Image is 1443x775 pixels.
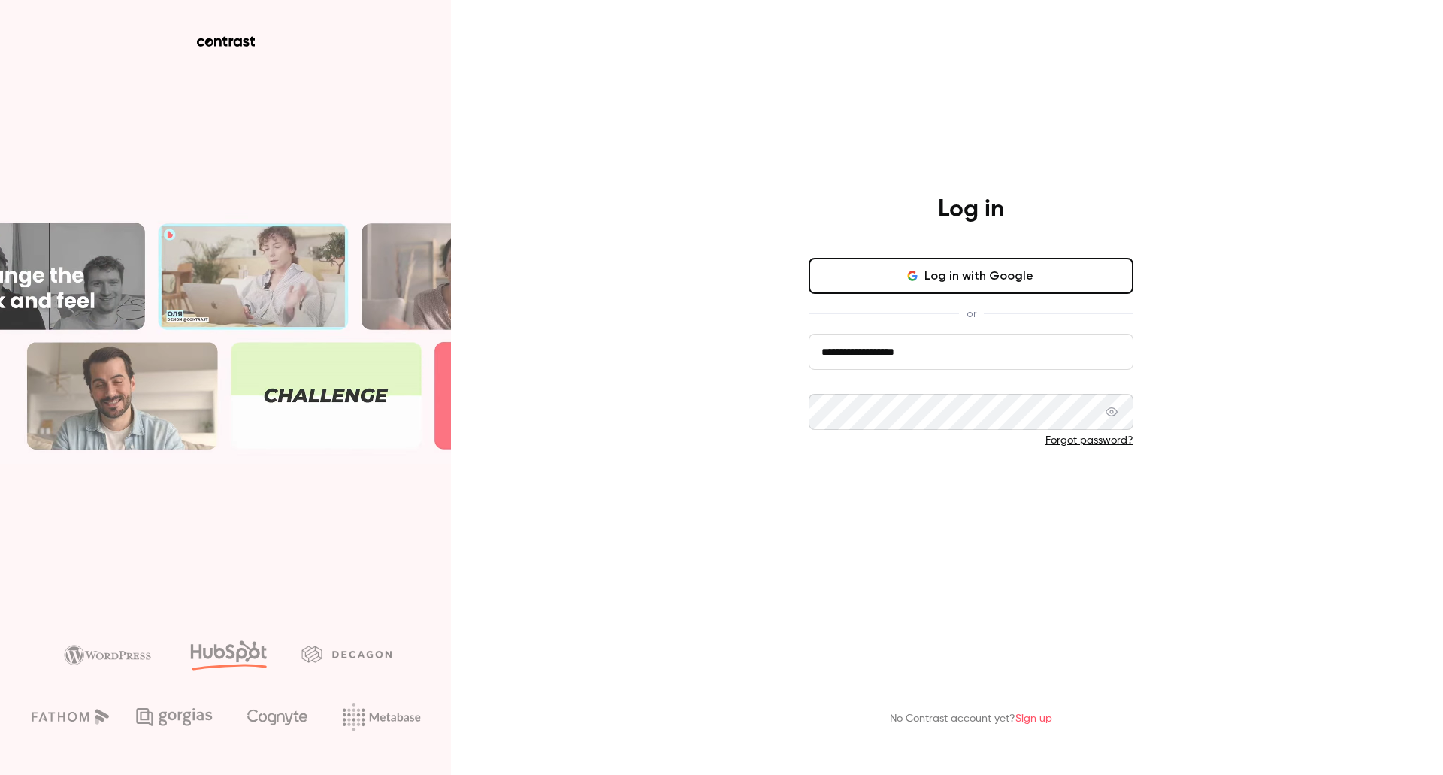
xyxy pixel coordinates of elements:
h4: Log in [938,195,1004,225]
button: Log in [809,472,1133,508]
p: No Contrast account yet? [890,711,1052,727]
img: decagon [301,646,392,662]
span: or [959,306,984,322]
a: Forgot password? [1045,435,1133,446]
a: Sign up [1015,713,1052,724]
button: Log in with Google [809,258,1133,294]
